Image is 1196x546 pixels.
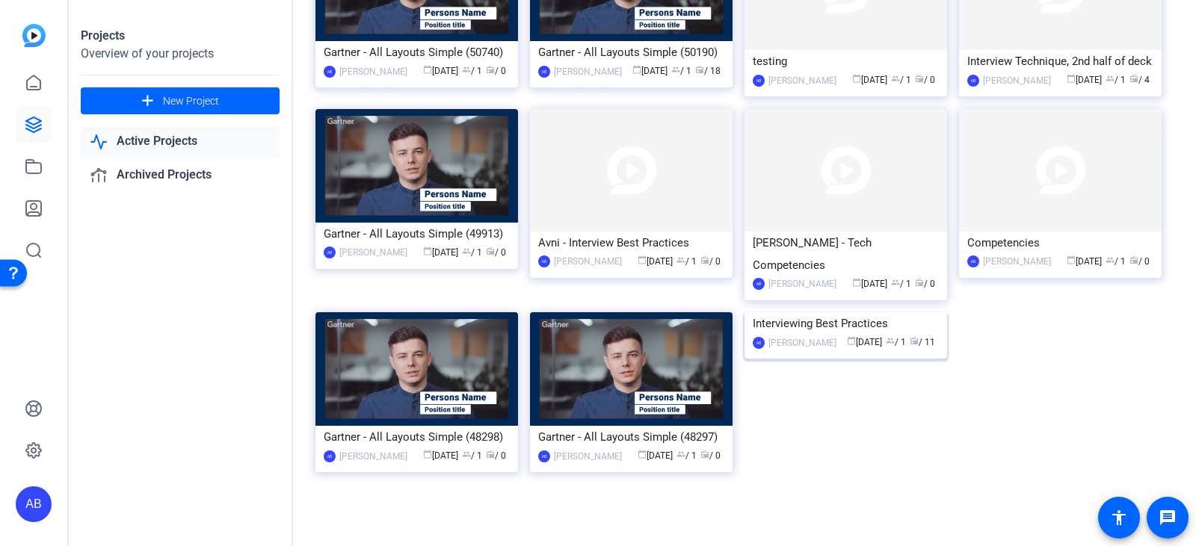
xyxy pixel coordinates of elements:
div: Gartner - All Layouts Simple (50740) [324,41,510,63]
div: AB [538,66,550,78]
span: [DATE] [638,256,673,267]
span: group [676,450,685,459]
span: group [1106,74,1115,83]
span: / 1 [886,337,906,347]
span: radio [700,450,709,459]
span: [DATE] [1067,75,1102,85]
mat-icon: message [1159,509,1177,527]
span: radio [486,65,495,74]
span: group [891,278,900,287]
div: Gartner - All Layouts Simple (48297) [538,426,724,448]
span: / 1 [1106,256,1126,267]
mat-icon: add [138,92,157,111]
span: / 0 [700,450,721,461]
span: / 1 [676,450,697,461]
span: / 1 [462,450,482,461]
span: / 1 [891,279,911,289]
span: / 0 [486,450,506,461]
div: AB [538,450,550,462]
div: AB [324,450,336,462]
span: [DATE] [852,75,887,85]
span: radio [1129,255,1138,264]
span: group [462,246,471,255]
div: [PERSON_NAME] [983,254,1051,269]
div: AB [753,337,765,349]
span: [DATE] [638,450,673,461]
span: group [886,336,895,345]
span: / 0 [915,75,935,85]
span: / 4 [1129,75,1150,85]
span: group [891,74,900,83]
div: [PERSON_NAME] [554,449,622,464]
span: [DATE] [1067,256,1102,267]
div: [PERSON_NAME] [339,449,407,464]
span: / 11 [910,337,935,347]
div: [PERSON_NAME] [768,276,836,291]
span: / 1 [462,247,482,258]
img: blue-gradient.svg [22,24,46,47]
span: calendar_today [1067,74,1076,83]
div: AB [324,246,336,258]
span: calendar_today [423,246,432,255]
span: radio [915,278,924,287]
a: Active Projects [81,126,280,157]
span: group [676,255,685,264]
div: Avni - Interview Best Practices [538,232,724,254]
div: Interviewing Best Practices [753,312,939,335]
span: calendar_today [638,450,647,459]
div: AB [967,255,979,267]
div: [PERSON_NAME] [554,254,622,269]
span: radio [486,246,495,255]
span: / 1 [1106,75,1126,85]
span: radio [1129,74,1138,83]
span: [DATE] [852,279,887,289]
span: / 1 [676,256,697,267]
div: AB [753,278,765,290]
div: [PERSON_NAME] - Tech Competencies [753,232,939,276]
div: testing [753,50,939,72]
mat-icon: accessibility [1110,509,1128,527]
div: AB [753,75,765,87]
span: / 1 [891,75,911,85]
div: AB [16,486,52,522]
span: calendar_today [852,74,861,83]
div: [PERSON_NAME] [339,245,407,260]
span: / 0 [486,247,506,258]
div: Projects [81,27,280,45]
div: [PERSON_NAME] [983,73,1051,88]
span: radio [486,450,495,459]
span: calendar_today [847,336,856,345]
span: / 0 [486,66,506,76]
span: radio [695,65,704,74]
div: Gartner - All Layouts Simple (50190) [538,41,724,63]
span: [DATE] [423,450,458,461]
div: Gartner - All Layouts Simple (48298) [324,426,510,448]
div: Overview of your projects [81,45,280,63]
span: / 0 [915,279,935,289]
span: group [1106,255,1115,264]
span: group [462,450,471,459]
span: / 1 [462,66,482,76]
div: Interview Technique, 2nd half of deck [967,50,1153,72]
span: radio [910,336,919,345]
span: radio [915,74,924,83]
span: / 1 [671,66,691,76]
span: / 18 [695,66,721,76]
div: [PERSON_NAME] [768,335,836,350]
span: calendar_today [423,65,432,74]
span: [DATE] [423,66,458,76]
div: AB [538,255,550,267]
span: [DATE] [847,337,882,347]
div: AB [967,75,979,87]
button: New Project [81,87,280,114]
span: calendar_today [632,65,641,74]
span: group [671,65,680,74]
div: Gartner - All Layouts Simple (49913) [324,223,510,245]
span: [DATE] [423,247,458,258]
span: [DATE] [632,66,668,76]
span: calendar_today [852,278,861,287]
div: [PERSON_NAME] [554,64,622,79]
span: radio [700,255,709,264]
div: Competencies [967,232,1153,254]
div: AB [324,66,336,78]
